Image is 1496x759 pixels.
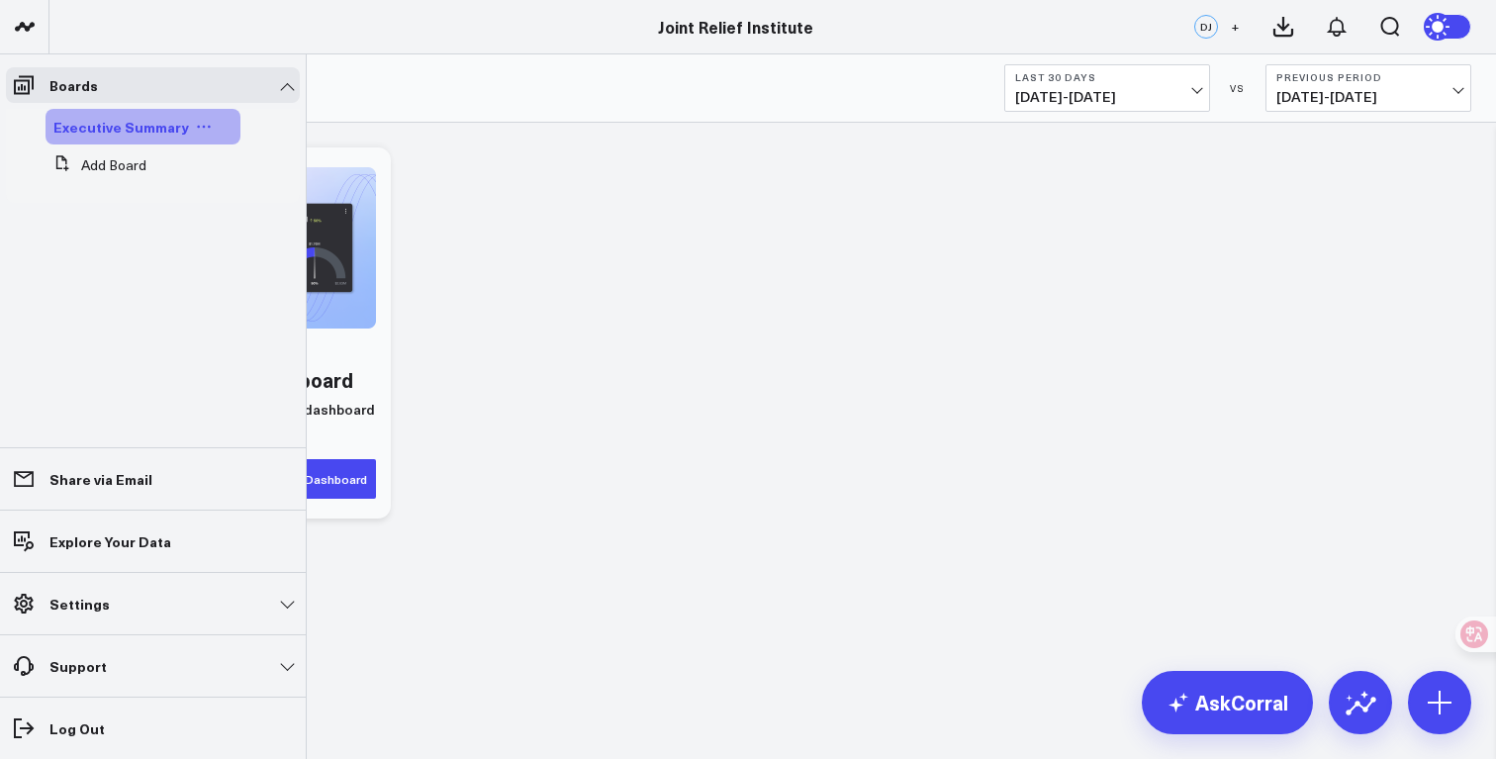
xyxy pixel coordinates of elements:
[49,596,110,612] p: Settings
[6,711,300,746] a: Log Out
[1276,89,1460,105] span: [DATE] - [DATE]
[1004,64,1210,112] button: Last 30 Days[DATE]-[DATE]
[1231,20,1240,34] span: +
[1194,15,1218,39] div: DJ
[46,147,146,183] button: Add Board
[53,119,189,135] a: Executive Summary
[49,471,152,487] p: Share via Email
[1276,71,1460,83] b: Previous Period
[1265,64,1471,112] button: Previous Period[DATE]-[DATE]
[1015,89,1199,105] span: [DATE] - [DATE]
[1223,15,1247,39] button: +
[49,533,171,549] p: Explore Your Data
[53,117,189,137] span: Executive Summary
[49,720,105,736] p: Log Out
[49,77,98,93] p: Boards
[1015,71,1199,83] b: Last 30 Days
[658,16,813,38] a: Joint Relief Institute
[1220,82,1256,94] div: VS
[49,658,107,674] p: Support
[238,459,376,499] button: Generate Dashboard
[1142,671,1313,734] a: AskCorral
